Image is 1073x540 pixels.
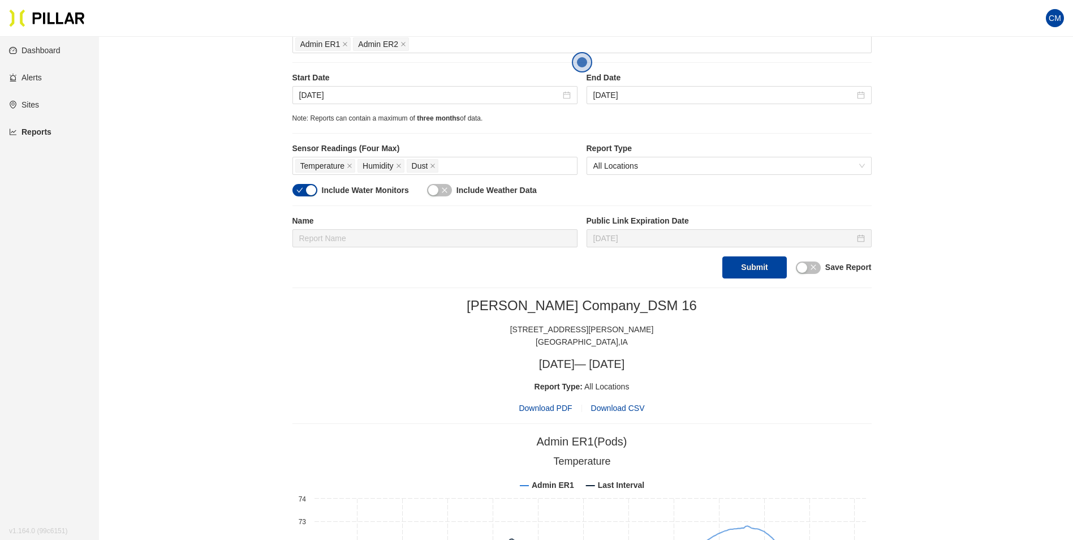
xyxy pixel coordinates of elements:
[587,72,872,84] label: End Date
[553,456,610,467] tspan: Temperature
[358,38,398,50] span: Admin ER2
[825,262,872,273] label: Save Report
[9,127,51,136] a: line-chartReports
[532,481,574,490] tspan: Admin ER1
[519,402,572,414] span: Download PDF
[441,187,448,194] span: close
[9,9,85,27] img: Pillar Technologies
[396,163,402,170] span: close
[342,41,348,48] span: close
[292,336,872,348] div: [GEOGRAPHIC_DATA] , IA
[292,297,872,314] h2: [PERSON_NAME] Company_DSM 16
[593,89,855,101] input: Sep 3, 2025
[417,114,460,122] span: three months
[292,215,578,227] label: Name
[292,380,872,393] div: All Locations
[722,256,786,278] button: Submit
[292,143,578,155] label: Sensor Readings (Four Max)
[536,433,627,451] div: Admin ER1 (Pods)
[347,163,352,170] span: close
[298,518,306,526] text: 73
[456,185,537,196] label: Include Weather Data
[430,163,436,170] span: close
[400,41,406,48] span: close
[9,100,39,109] a: environmentSites
[587,143,872,155] label: Report Type
[300,160,345,172] span: Temperature
[587,215,872,227] label: Public Link Expiration Date
[292,357,872,371] h3: [DATE] — [DATE]
[412,160,428,172] span: Dust
[296,187,303,194] span: check
[593,157,865,174] span: All Locations
[591,404,645,413] span: Download CSV
[1049,9,1061,27] span: CM
[292,229,578,247] input: Report Name
[322,185,409,196] label: Include Water Monitors
[572,52,592,72] button: Open the dialog
[593,232,855,245] input: Sep 18, 2025
[292,323,872,336] div: [STREET_ADDRESS][PERSON_NAME]
[300,38,341,50] span: Admin ER1
[535,382,583,391] span: Report Type:
[810,264,817,271] span: close
[299,89,561,101] input: Sep 2, 2025
[597,481,644,490] tspan: Last Interval
[298,495,306,503] text: 74
[292,72,578,84] label: Start Date
[363,160,393,172] span: Humidity
[292,113,872,124] div: Note: Reports can contain a maximum of of data.
[9,46,61,55] a: dashboardDashboard
[9,73,42,82] a: alertAlerts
